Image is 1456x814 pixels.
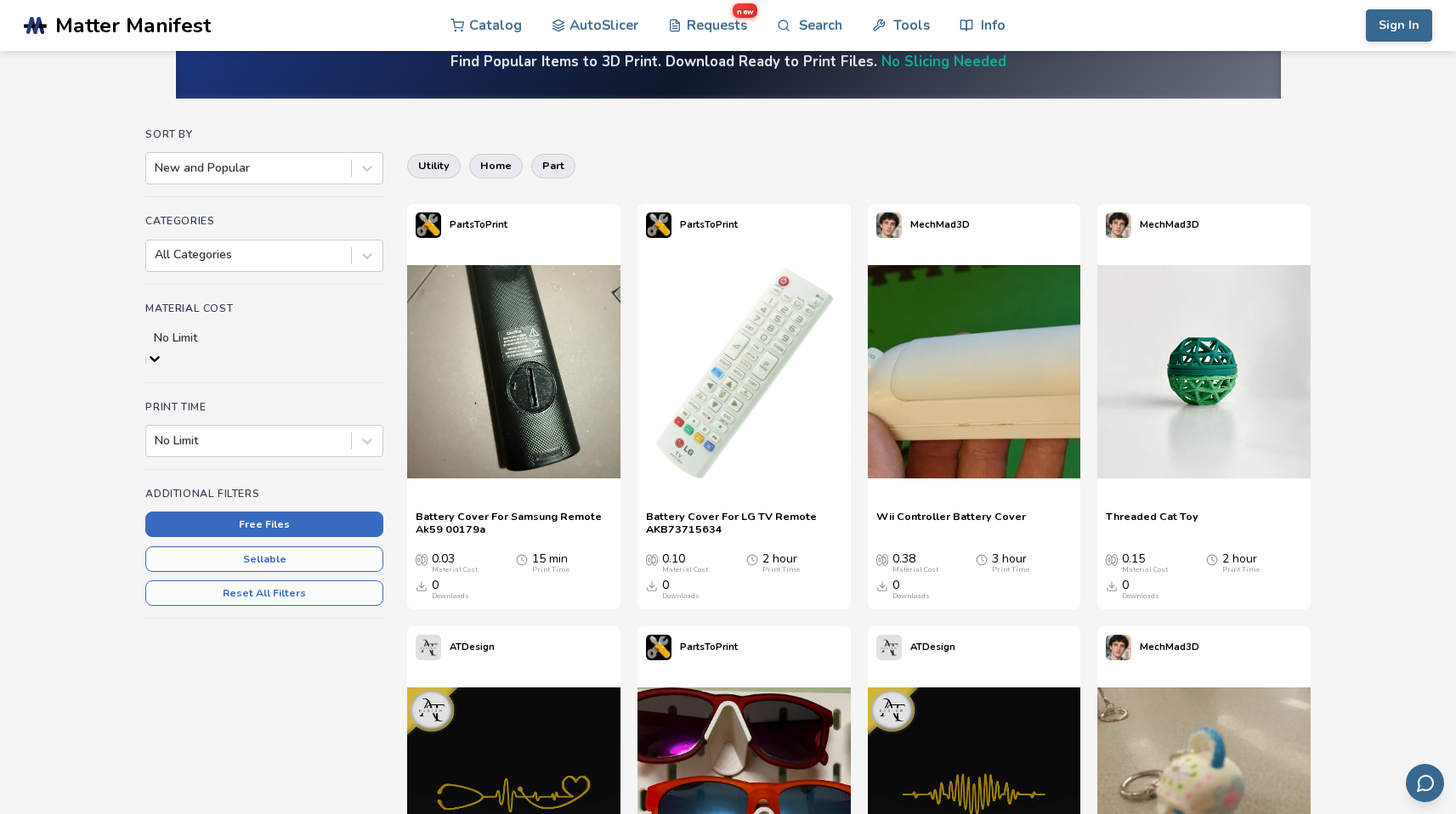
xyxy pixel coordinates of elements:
[646,635,671,660] img: PartsToPrint's profile
[145,488,383,500] h4: Additional Filters
[637,204,746,246] a: PartsToPrint's profilePartsToPrint
[416,579,428,592] span: Downloads
[976,552,988,566] span: Average Print Time
[407,204,516,246] a: PartsToPrint's profilePartsToPrint
[432,552,478,574] div: 0.03
[892,579,930,601] div: 0
[646,579,658,592] span: Downloads
[432,579,469,601] div: 0
[432,592,469,601] div: Downloads
[680,216,738,234] p: PartsToPrint
[1222,552,1260,574] div: 2 hour
[1206,552,1218,566] span: Average Print Time
[1122,552,1168,574] div: 0.15
[1406,764,1444,802] button: Send feedback via email
[892,566,938,574] div: Material Cost
[145,302,383,314] h4: Material Cost
[637,626,746,669] a: PartsToPrint's profilePartsToPrint
[746,552,758,566] span: Average Print Time
[762,566,800,574] div: Print Time
[1106,212,1131,238] img: MechMad3D's profile
[646,212,671,238] img: PartsToPrint's profile
[1106,579,1118,592] span: Downloads
[646,552,658,566] span: Average Cost
[450,52,1006,71] h4: Find Popular Items to 3D Print. Download Ready to Print Files.
[516,552,528,566] span: Average Print Time
[1097,204,1208,246] a: MechMad3D's profileMechMad3D
[145,512,383,537] button: Free Files
[1122,579,1159,601] div: 0
[450,638,495,656] p: ATDesign
[1140,638,1199,656] p: MechMad3D
[416,510,612,535] a: Battery Cover For Samsung Remote Ak59 00179a
[416,635,441,660] img: ATDesign's profile
[1122,592,1159,601] div: Downloads
[662,552,708,574] div: 0.10
[662,592,700,601] div: Downloads
[646,510,842,535] a: Battery Cover For LG TV Remote AKB73715634
[876,510,1026,535] a: Wii Controller Battery Cover
[532,552,569,574] div: 15 min
[416,552,428,566] span: Average Cost
[1140,216,1199,234] p: MechMad3D
[1222,566,1260,574] div: Print Time
[1106,635,1131,660] img: MechMad3D's profile
[55,14,211,37] span: Matter Manifest
[876,552,888,566] span: Average Cost
[876,212,902,238] img: MechMad3D's profile
[1122,566,1168,574] div: Material Cost
[450,216,507,234] p: PartsToPrint
[531,154,575,178] button: part
[407,154,461,178] button: utility
[876,579,888,592] span: Downloads
[432,566,478,574] div: Material Cost
[1106,552,1118,566] span: Average Cost
[868,626,964,669] a: ATDesign's profileATDesign
[680,638,738,656] p: PartsToPrint
[662,579,700,601] div: 0
[532,566,569,574] div: Print Time
[1106,510,1198,535] a: Threaded Cat Toy
[876,635,902,660] img: ATDesign's profile
[1097,626,1208,669] a: MechMad3D's profileMechMad3D
[416,212,441,238] img: PartsToPrint's profile
[892,592,930,601] div: Downloads
[662,566,708,574] div: Material Cost
[154,331,157,345] input: No Limit
[145,215,383,227] h4: Categories
[145,546,383,572] button: Sellable
[1366,9,1432,42] button: Sign In
[145,401,383,413] h4: Print Time
[733,3,757,18] span: new
[910,216,970,234] p: MechMad3D
[762,552,800,574] div: 2 hour
[992,566,1029,574] div: Print Time
[892,552,938,574] div: 0.38
[868,204,978,246] a: MechMad3D's profileMechMad3D
[881,52,1006,71] a: No Slicing Needed
[910,638,955,656] p: ATDesign
[145,128,383,140] h4: Sort By
[992,552,1029,574] div: 3 hour
[145,580,383,606] button: Reset All Filters
[469,154,523,178] button: home
[407,626,503,669] a: ATDesign's profileATDesign
[155,434,158,448] input: No Limit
